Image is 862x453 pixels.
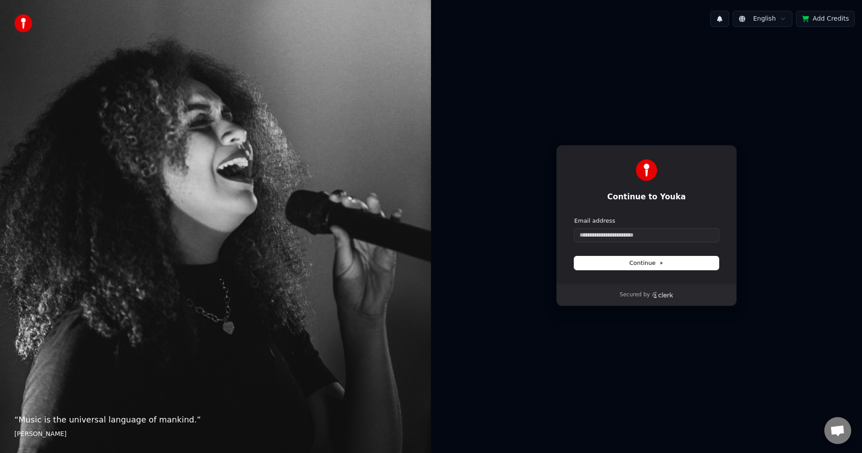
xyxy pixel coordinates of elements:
[14,430,417,439] footer: [PERSON_NAME]
[574,217,615,225] label: Email address
[824,417,851,444] a: Open chat
[574,256,719,270] button: Continue
[629,259,664,267] span: Continue
[652,292,673,298] a: Clerk logo
[574,192,719,202] h1: Continue to Youka
[620,291,650,299] p: Secured by
[14,413,417,426] p: “ Music is the universal language of mankind. ”
[636,159,657,181] img: Youka
[796,11,855,27] button: Add Credits
[14,14,32,32] img: youka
